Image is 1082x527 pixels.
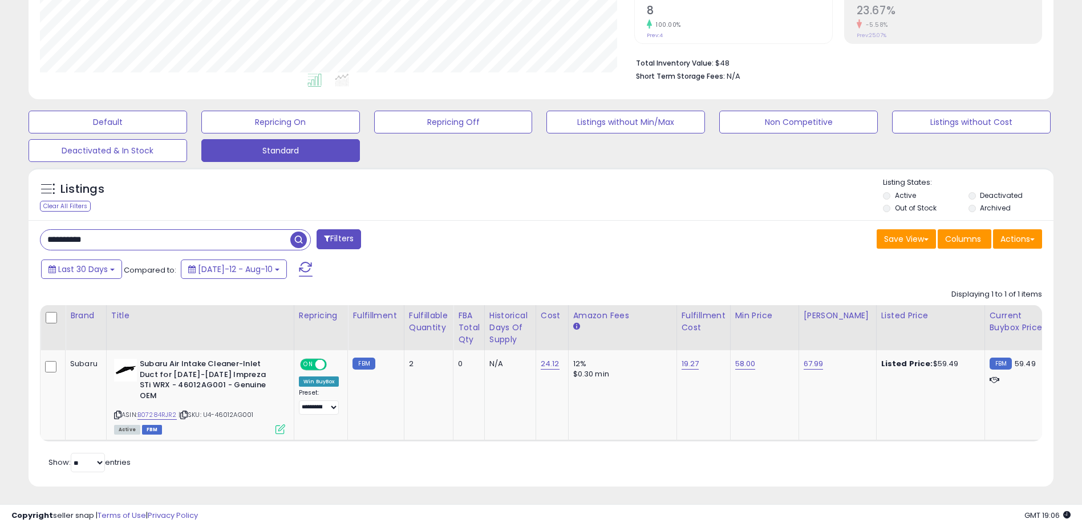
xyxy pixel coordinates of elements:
div: Preset: [299,389,339,415]
small: Prev: 25.07% [857,32,886,39]
div: ASIN: [114,359,285,433]
small: Amazon Fees. [573,322,580,332]
a: 58.00 [735,358,756,370]
a: Privacy Policy [148,510,198,521]
button: Repricing Off [374,111,533,133]
button: Non Competitive [719,111,878,133]
span: Last 30 Days [58,263,108,275]
span: All listings currently available for purchase on Amazon [114,425,140,435]
h2: 23.67% [857,4,1042,19]
button: Listings without Min/Max [546,111,705,133]
b: Subaru Air Intake Cleaner-Inlet Duct for [DATE]-[DATE] Impreza STi WRX - 46012AG001 - Genuine OEM [140,359,278,404]
div: $0.30 min [573,369,668,379]
li: $48 [636,55,1034,69]
button: Save View [877,229,936,249]
small: 100.00% [652,21,681,29]
span: Compared to: [124,265,176,275]
div: Min Price [735,310,794,322]
button: Columns [938,229,991,249]
button: Actions [993,229,1042,249]
div: Fulfillment Cost [682,310,726,334]
button: Standard [201,139,360,162]
span: 2025-09-10 19:06 GMT [1024,510,1071,521]
b: Total Inventory Value: [636,58,714,68]
small: FBM [352,358,375,370]
span: OFF [325,360,343,370]
div: Historical Days Of Supply [489,310,531,346]
a: B07284RJR2 [137,410,177,420]
span: 59.49 [1015,358,1036,369]
a: Terms of Use [98,510,146,521]
span: | SKU: U4-46012AG001 [179,410,253,419]
p: Listing States: [883,177,1053,188]
img: 21cPNbDKUjL._SL40_.jpg [114,359,137,382]
label: Active [895,190,916,200]
span: ON [301,360,315,370]
h5: Listings [60,181,104,197]
button: [DATE]-12 - Aug-10 [181,260,287,279]
small: -5.58% [862,21,888,29]
button: Filters [317,229,361,249]
div: 0 [458,359,476,369]
label: Out of Stock [895,203,937,213]
a: 67.99 [804,358,824,370]
div: 2 [409,359,444,369]
div: Cost [541,310,564,322]
div: $59.49 [881,359,976,369]
span: FBM [142,425,163,435]
div: Win BuyBox [299,376,339,387]
b: Short Term Storage Fees: [636,71,725,81]
div: Subaru [70,359,98,369]
label: Archived [980,203,1011,213]
div: FBA Total Qty [458,310,480,346]
div: Fulfillable Quantity [409,310,448,334]
button: Default [29,111,187,133]
button: Repricing On [201,111,360,133]
label: Deactivated [980,190,1023,200]
div: Amazon Fees [573,310,672,322]
button: Last 30 Days [41,260,122,279]
button: Listings without Cost [892,111,1051,133]
div: Current Buybox Price [990,310,1048,334]
div: seller snap | | [11,510,198,521]
span: Columns [945,233,981,245]
small: FBM [990,358,1012,370]
div: Displaying 1 to 1 of 1 items [951,289,1042,300]
div: Brand [70,310,102,322]
b: Listed Price: [881,358,933,369]
span: N/A [727,71,740,82]
div: Clear All Filters [40,201,91,212]
div: Fulfillment [352,310,399,322]
div: Title [111,310,289,322]
a: 24.12 [541,358,560,370]
div: [PERSON_NAME] [804,310,872,322]
strong: Copyright [11,510,53,521]
span: Show: entries [48,457,131,468]
small: Prev: 4 [647,32,663,39]
button: Deactivated & In Stock [29,139,187,162]
div: 12% [573,359,668,369]
div: Repricing [299,310,343,322]
div: N/A [489,359,527,369]
a: 19.27 [682,358,699,370]
h2: 8 [647,4,832,19]
div: Listed Price [881,310,980,322]
span: [DATE]-12 - Aug-10 [198,263,273,275]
